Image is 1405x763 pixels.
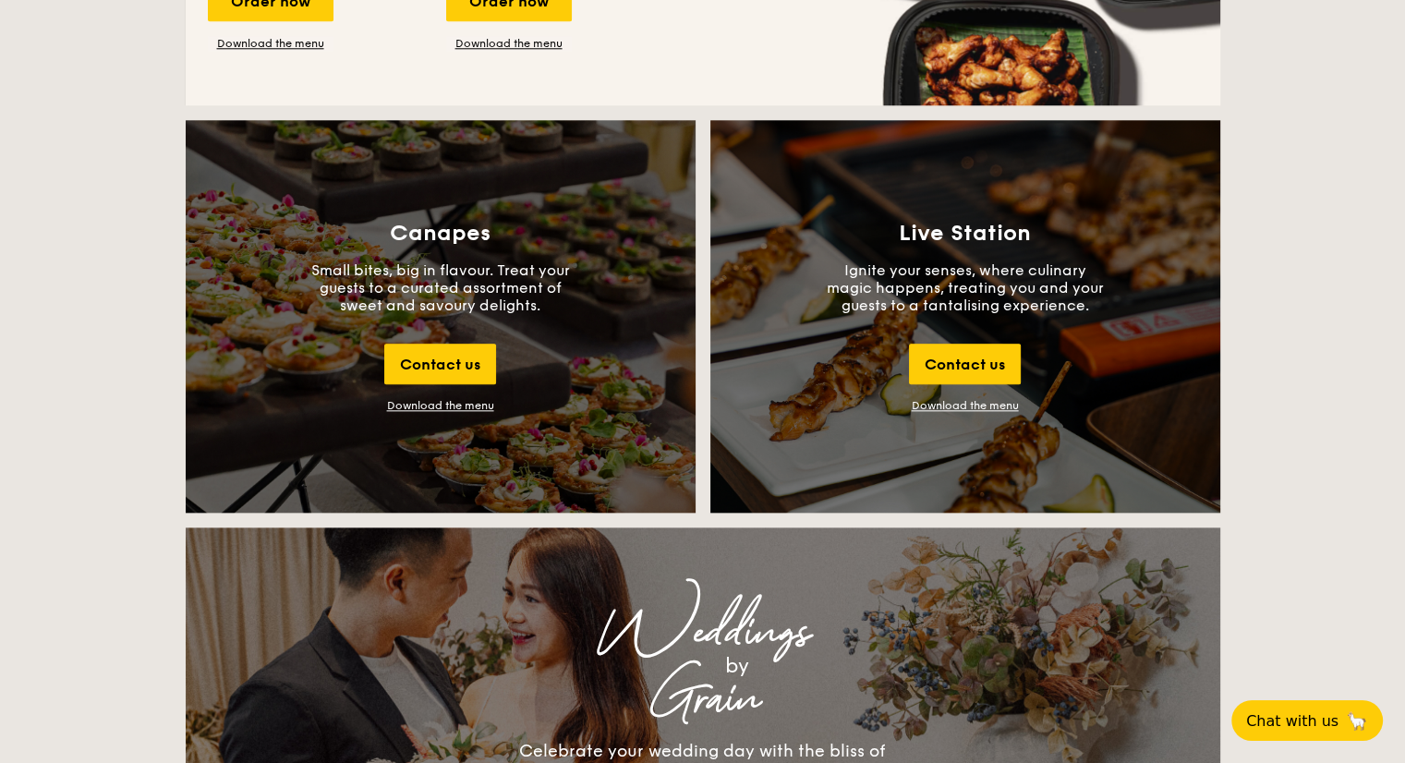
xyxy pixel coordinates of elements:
h3: Live Station [899,221,1031,247]
div: by [417,649,1058,683]
div: Weddings [348,616,1058,649]
div: Contact us [384,344,496,384]
div: Grain [348,683,1058,716]
span: Chat with us [1246,712,1338,730]
a: Download the menu [208,36,333,51]
div: Contact us [909,344,1021,384]
a: Download the menu [446,36,572,51]
button: Chat with us🦙 [1231,700,1383,741]
p: Ignite your senses, where culinary magic happens, treating you and your guests to a tantalising e... [827,261,1104,314]
span: 🦙 [1346,710,1368,732]
a: Download the menu [912,399,1019,412]
div: Download the menu [387,399,494,412]
p: Small bites, big in flavour. Treat your guests to a curated assortment of sweet and savoury delig... [302,261,579,314]
h3: Canapes [390,221,491,247]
